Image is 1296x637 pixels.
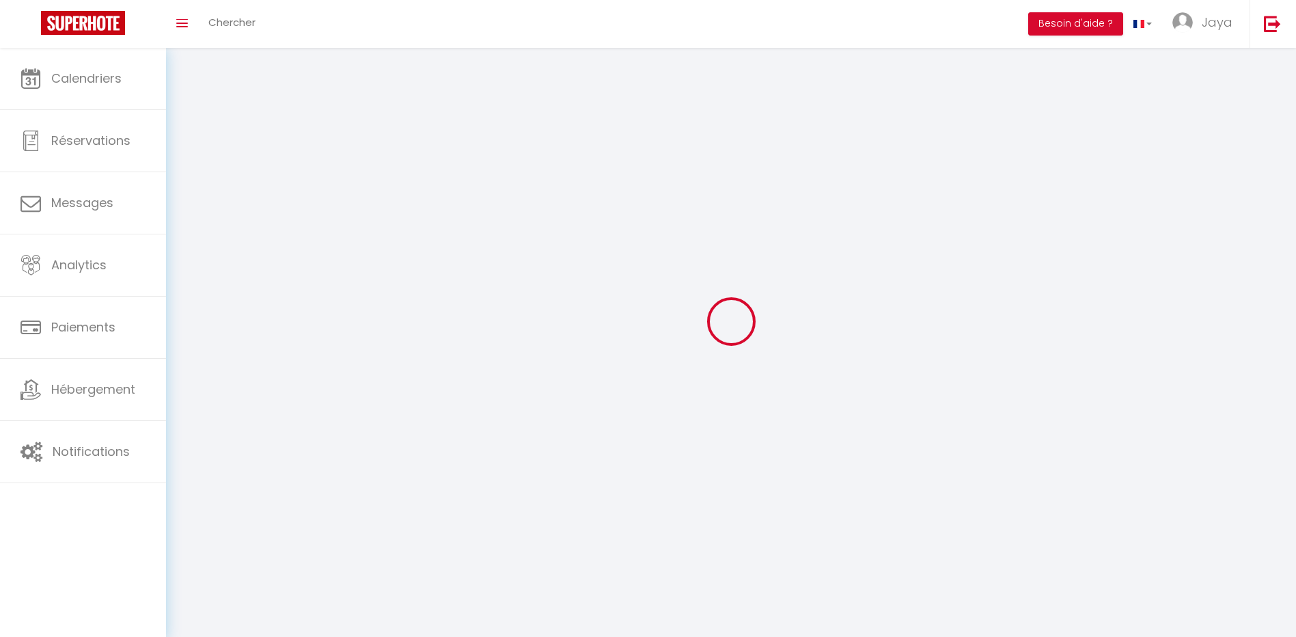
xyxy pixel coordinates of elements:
[41,11,125,35] img: Super Booking
[51,132,130,149] span: Réservations
[1202,14,1232,31] span: Jaya
[51,70,122,87] span: Calendriers
[11,5,52,46] button: Ouvrir le widget de chat LiveChat
[1028,12,1123,36] button: Besoin d'aide ?
[51,194,113,211] span: Messages
[1172,12,1193,33] img: ...
[51,318,115,336] span: Paiements
[1264,15,1281,32] img: logout
[53,443,130,460] span: Notifications
[51,256,107,273] span: Analytics
[208,15,256,29] span: Chercher
[51,381,135,398] span: Hébergement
